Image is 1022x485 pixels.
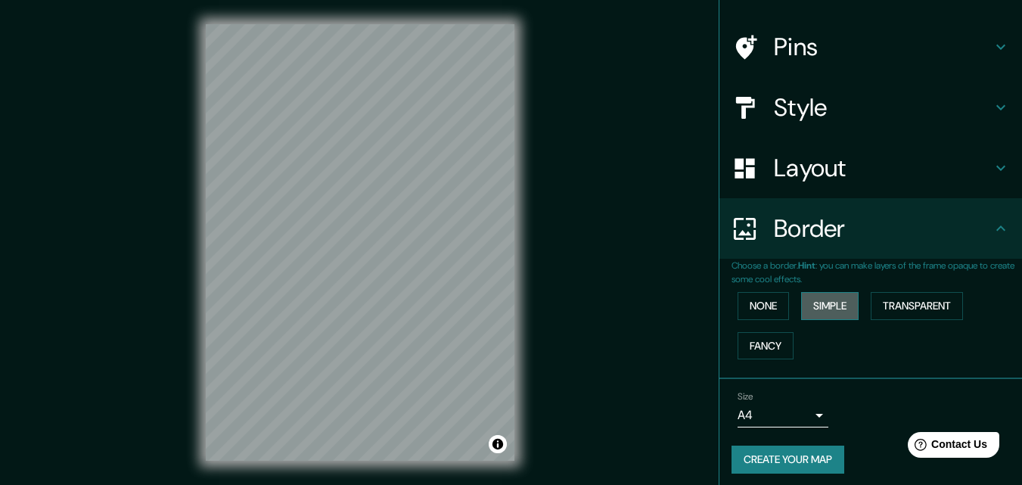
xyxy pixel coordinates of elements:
div: A4 [738,403,828,427]
p: Choose a border. : you can make layers of the frame opaque to create some cool effects. [732,259,1022,286]
label: Size [738,390,753,403]
button: Transparent [871,292,963,320]
b: Hint [798,260,815,272]
h4: Layout [774,153,992,183]
h4: Border [774,213,992,244]
canvas: Map [206,24,514,461]
button: None [738,292,789,320]
h4: Pins [774,32,992,62]
div: Pins [719,17,1022,77]
h4: Style [774,92,992,123]
button: Fancy [738,332,794,360]
div: Style [719,77,1022,138]
div: Layout [719,138,1022,198]
button: Create your map [732,446,844,474]
button: Simple [801,292,859,320]
button: Toggle attribution [489,435,507,453]
iframe: Help widget launcher [887,426,1005,468]
div: Border [719,198,1022,259]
